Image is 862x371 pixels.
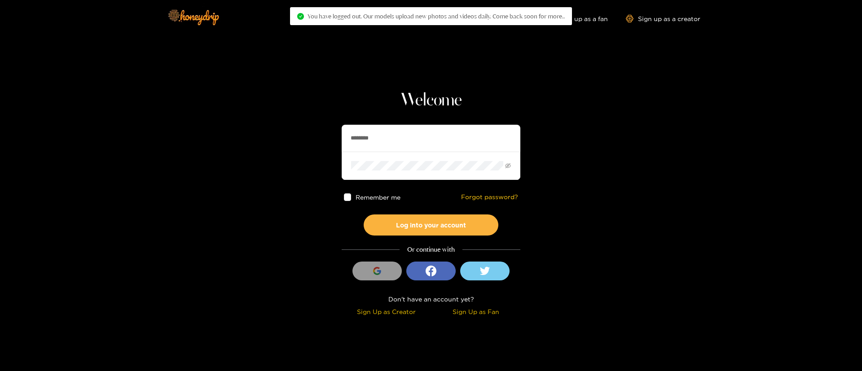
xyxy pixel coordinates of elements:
div: Sign Up as Creator [344,306,429,317]
button: Log into your account [364,214,498,236]
div: Sign Up as Fan [433,306,518,317]
div: Or continue with [342,244,520,255]
span: check-circle [297,13,304,20]
a: Sign up as a creator [626,15,700,22]
a: Sign up as a fan [546,15,608,22]
h1: Welcome [342,90,520,111]
a: Forgot password? [461,193,518,201]
span: Remember me [356,194,401,201]
span: You have logged out. Our models upload new photos and videos daily. Come back soon for more.. [308,13,565,20]
div: Don't have an account yet? [342,294,520,304]
span: eye-invisible [505,163,511,169]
